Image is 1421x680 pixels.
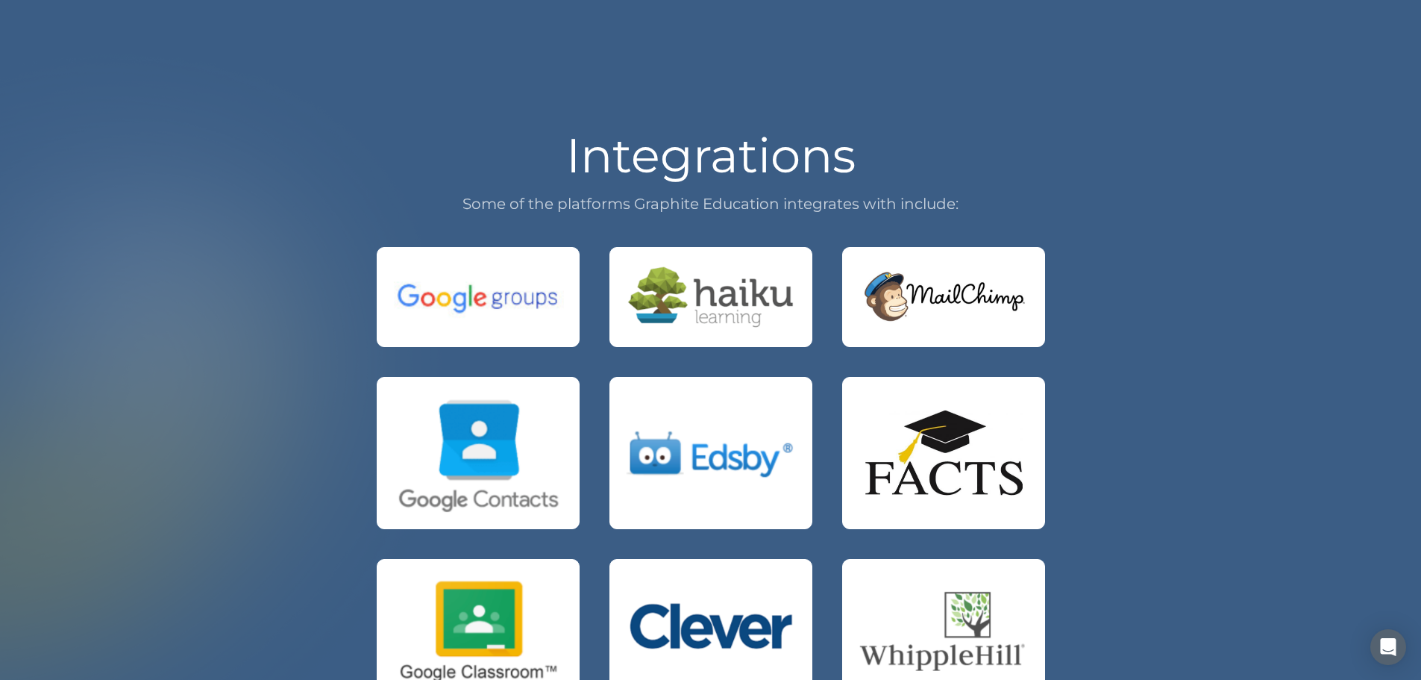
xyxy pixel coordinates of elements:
[858,584,1029,673] img: WhippleHill Logo
[377,191,1045,217] p: Some of the platforms Graphite Education integrates with include:
[625,423,797,484] img: Edsby Logo
[392,393,564,513] img: Google Contacts Logo
[625,263,797,331] img: Haiku Logo
[625,595,797,662] img: Clever Logo
[392,273,564,321] img: Google Groups Logo
[377,131,1045,179] h1: Integrations
[858,266,1029,328] img: MailChimp logo
[858,406,1029,501] img: Facts Logo
[1370,629,1406,665] div: Open Intercom Messenger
